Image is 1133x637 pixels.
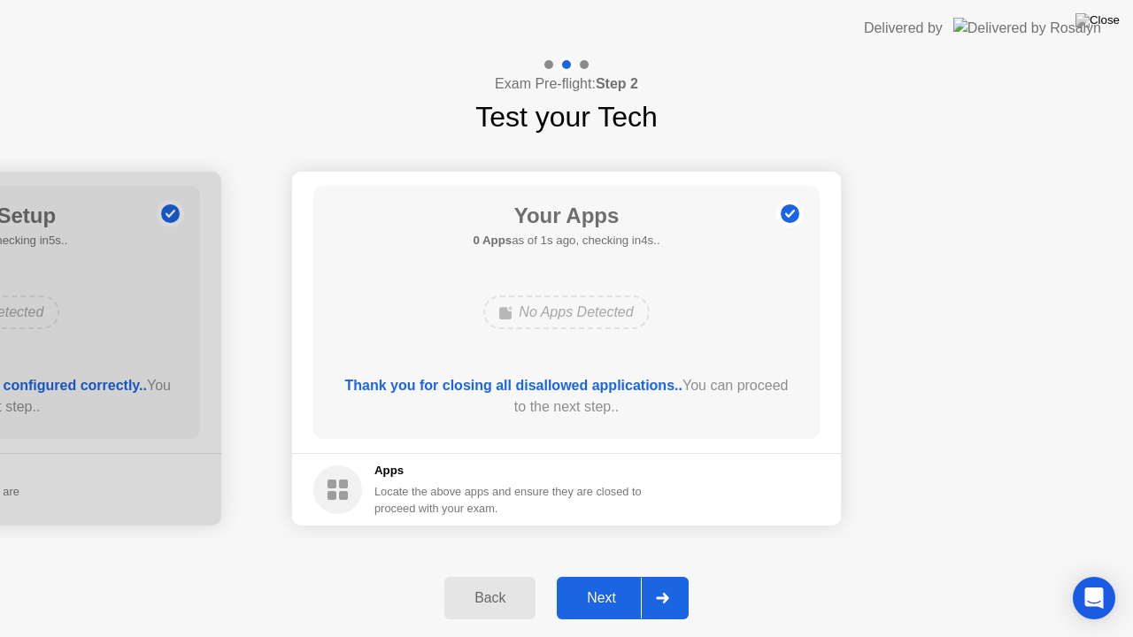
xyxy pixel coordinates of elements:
b: Thank you for closing all disallowed applications.. [345,378,682,393]
h5: as of 1s ago, checking in4s.. [473,232,659,249]
h4: Exam Pre-flight: [495,73,638,95]
b: Step 2 [596,76,638,91]
button: Next [557,577,689,619]
img: Delivered by Rosalyn [953,18,1101,38]
div: Delivered by [864,18,943,39]
div: You can proceed to the next step.. [339,375,795,418]
h5: Apps [374,462,643,480]
img: Close [1075,13,1120,27]
div: Locate the above apps and ensure they are closed to proceed with your exam. [374,483,643,517]
div: Back [450,590,530,606]
div: Open Intercom Messenger [1073,577,1115,619]
div: No Apps Detected [483,295,649,329]
b: 0 Apps [473,234,512,247]
h1: Test your Tech [475,96,658,138]
button: Back [444,577,536,619]
h1: Your Apps [473,200,659,232]
div: Next [562,590,641,606]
